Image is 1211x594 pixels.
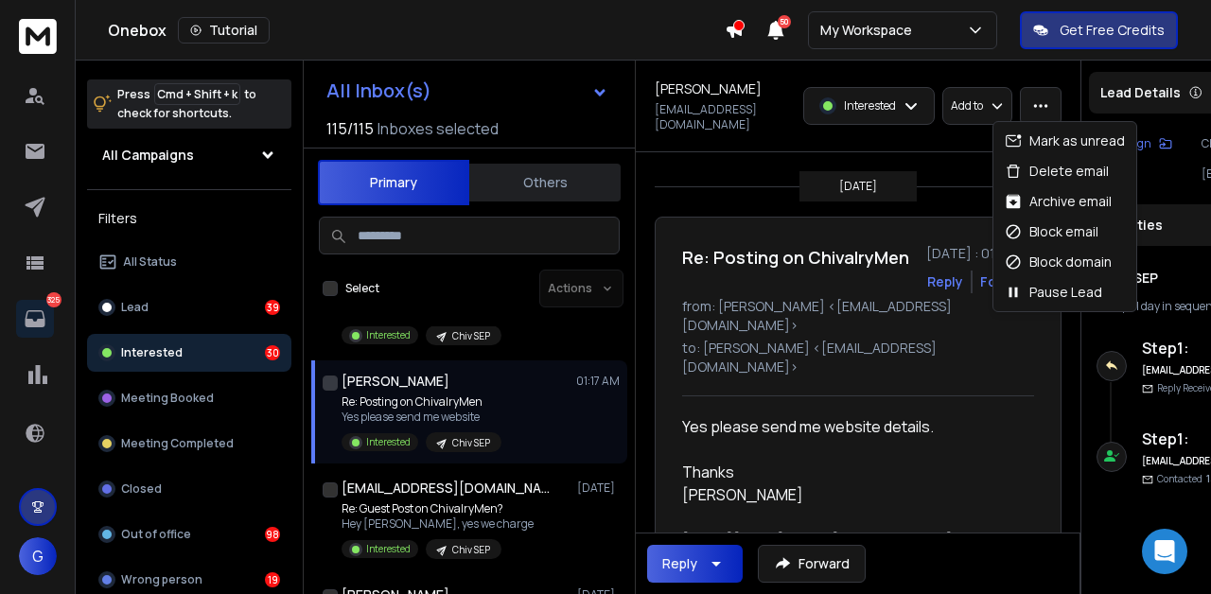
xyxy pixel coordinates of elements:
p: 325 [46,292,61,307]
p: from: [PERSON_NAME] <[EMAIL_ADDRESS][DOMAIN_NAME]> [682,297,1034,335]
p: [DATE] [577,480,620,496]
div: Thanks [682,461,1019,483]
div: Yes please send me website details. [682,415,1019,506]
h1: [PERSON_NAME] [342,372,449,391]
p: [DATE] [839,179,877,194]
p: 01:17 AM [576,374,620,389]
div: 98 [265,527,280,542]
button: Primary [318,160,469,205]
div: Reply [662,554,697,573]
div: Open Intercom Messenger [1142,529,1187,574]
div: 30 [265,345,280,360]
p: [EMAIL_ADDRESS][DOMAIN_NAME] [655,102,792,132]
p: [DATE] : 01:17 am [926,244,1034,263]
p: Lead Details [1100,83,1181,102]
p: Yes please send me website [342,410,501,425]
div: Mark as unread [1005,131,1125,150]
p: Interested [844,98,896,114]
p: Lead [121,300,149,315]
h1: [PERSON_NAME] [655,79,762,98]
p: Press to check for shortcuts. [117,85,256,123]
div: Pause Lead [1005,283,1102,302]
h3: Filters [87,205,291,232]
p: Re: Posting on ChivalryMen [342,394,501,410]
button: Forward [758,545,866,583]
h1: All Inbox(s) [326,81,431,100]
button: Tutorial [178,17,270,44]
div: Forward [980,272,1034,291]
p: to: [PERSON_NAME] <[EMAIL_ADDRESS][DOMAIN_NAME]> [682,339,1034,376]
p: Interested [366,435,411,449]
div: Onebox [108,17,725,44]
p: Interested [366,328,411,342]
p: Wrong person [121,572,202,587]
div: [PERSON_NAME] [682,483,1019,506]
p: Interested [366,542,411,556]
div: 39 [265,300,280,315]
p: Interested [121,345,183,360]
p: Closed [121,481,162,497]
h1: [EMAIL_ADDRESS][DOMAIN_NAME] [342,479,550,498]
h1: All Campaigns [102,146,194,165]
p: Chiv SEP [452,329,490,343]
p: Out of office [121,527,191,542]
p: Hey [PERSON_NAME], yes we charge [342,516,534,532]
h3: Inboxes selected [377,117,499,140]
p: Get Free Credits [1060,21,1165,40]
span: G [19,537,57,575]
p: Meeting Completed [121,436,234,451]
p: Re: Guest Post on ChivalryMen? [342,501,534,516]
p: Meeting Booked [121,391,214,406]
span: 115 / 115 [326,117,374,140]
p: All Status [123,254,177,270]
div: Delete email [1005,162,1109,181]
div: [DATE][DATE] 19:40, [PERSON_NAME] < > wrote: [682,529,1019,574]
p: Chiv SEP [452,436,490,450]
div: 19 [265,572,280,587]
span: 50 [778,15,791,28]
span: Cmd + Shift + k [154,83,240,105]
p: Chiv SEP [452,543,490,557]
button: Others [469,162,621,203]
p: Add to [951,98,983,114]
div: Block email [1005,222,1098,241]
button: Reply [927,272,963,291]
label: Select [345,281,379,296]
p: My Workspace [820,21,920,40]
div: Block domain [1005,253,1112,271]
div: Archive email [1005,192,1112,211]
h1: Re: Posting on ChivalryMen [682,244,909,271]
